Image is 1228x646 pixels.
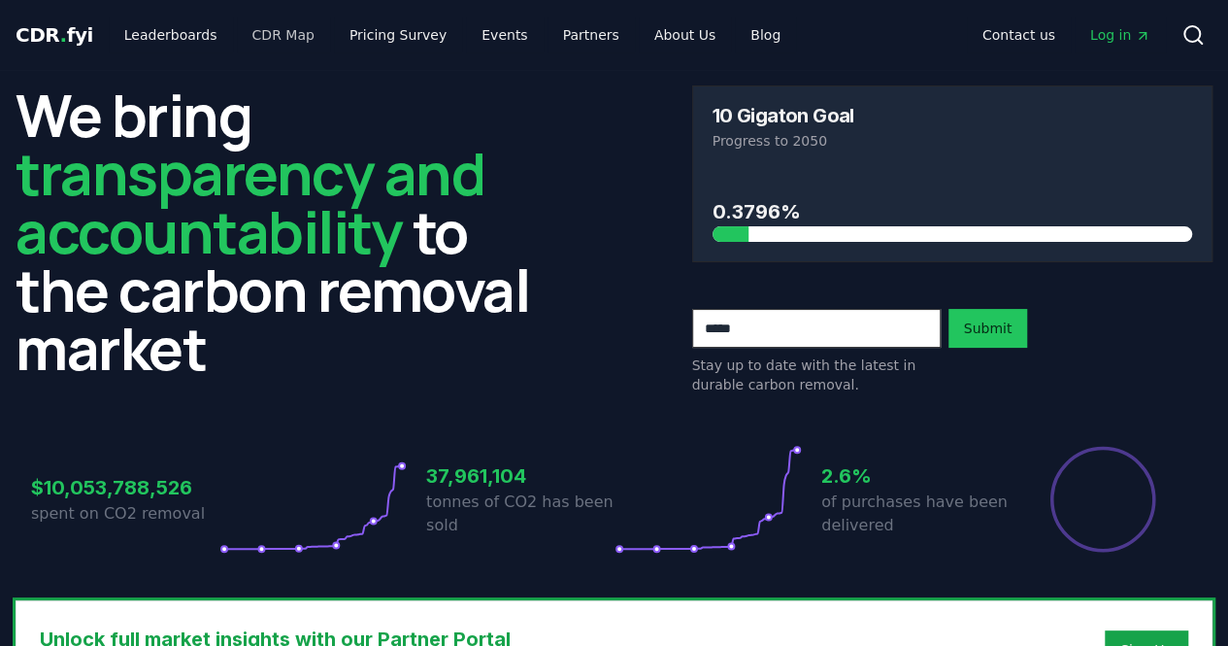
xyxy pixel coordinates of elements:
[31,473,219,502] h3: $10,053,788,526
[31,502,219,526] p: spent on CO2 removal
[639,17,731,52] a: About Us
[1075,17,1166,52] a: Log in
[548,17,635,52] a: Partners
[109,17,796,52] nav: Main
[713,131,1193,151] p: Progress to 2050
[334,17,462,52] a: Pricing Survey
[466,17,543,52] a: Events
[16,85,537,377] h2: We bring to the carbon removal market
[967,17,1166,52] nav: Main
[426,491,614,537] p: tonnes of CO2 has been sold
[109,17,233,52] a: Leaderboards
[735,17,796,52] a: Blog
[713,197,1193,226] h3: 0.3796%
[821,491,1010,537] p: of purchases have been delivered
[1048,445,1157,554] div: Percentage of sales delivered
[16,133,484,271] span: transparency and accountability
[16,21,93,49] a: CDR.fyi
[237,17,330,52] a: CDR Map
[692,356,941,394] p: Stay up to date with the latest in durable carbon removal.
[16,23,93,47] span: CDR fyi
[948,309,1028,348] button: Submit
[821,461,1010,491] h3: 2.6%
[426,461,614,491] h3: 37,961,104
[1090,25,1150,45] span: Log in
[967,17,1071,52] a: Contact us
[713,106,854,125] h3: 10 Gigaton Goal
[60,23,67,47] span: .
